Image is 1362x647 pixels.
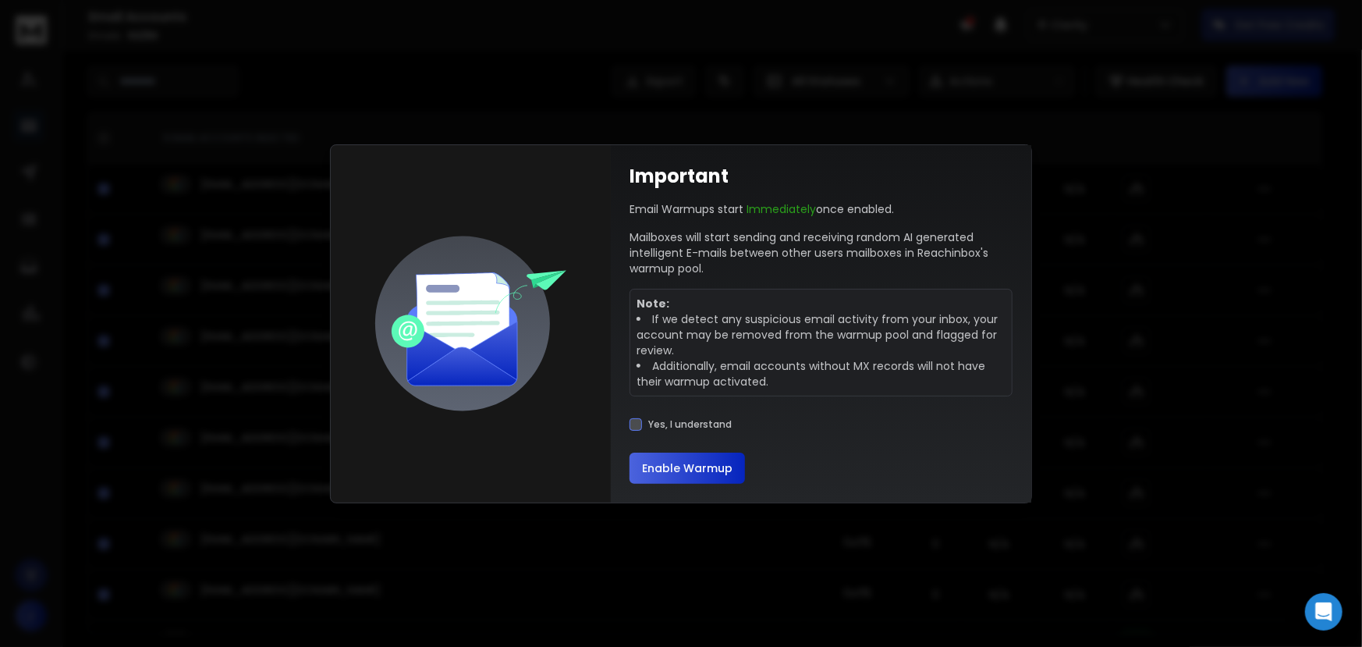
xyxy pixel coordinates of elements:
[637,311,1006,358] li: If we detect any suspicious email activity from your inbox, your account may be removed from the ...
[630,201,894,217] p: Email Warmups start once enabled.
[630,164,729,189] h1: Important
[648,418,732,431] label: Yes, I understand
[637,296,1006,311] p: Note:
[630,229,1013,276] p: Mailboxes will start sending and receiving random AI generated intelligent E-mails between other ...
[637,358,1006,389] li: Additionally, email accounts without MX records will not have their warmup activated.
[747,201,816,217] span: Immediately
[630,453,745,484] button: Enable Warmup
[1305,593,1342,631] div: Open Intercom Messenger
